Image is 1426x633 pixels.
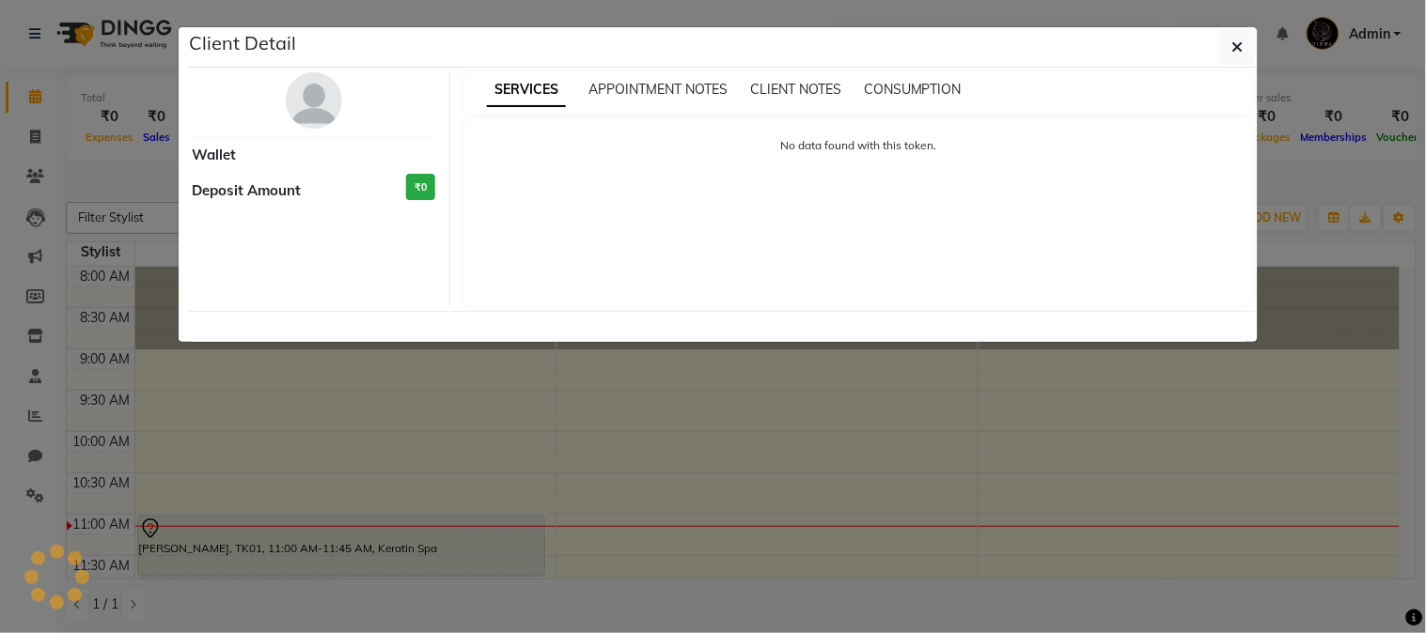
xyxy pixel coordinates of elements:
[406,174,435,201] h3: ₹0
[483,137,1234,154] p: No data found with this token.
[193,145,237,166] span: Wallet
[487,73,566,107] span: SERVICES
[588,81,728,98] span: APPOINTMENT NOTES
[193,180,302,202] span: Deposit Amount
[750,81,841,98] span: CLIENT NOTES
[286,72,342,129] img: avatar
[190,29,297,57] h5: Client Detail
[864,81,962,98] span: CONSUMPTION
